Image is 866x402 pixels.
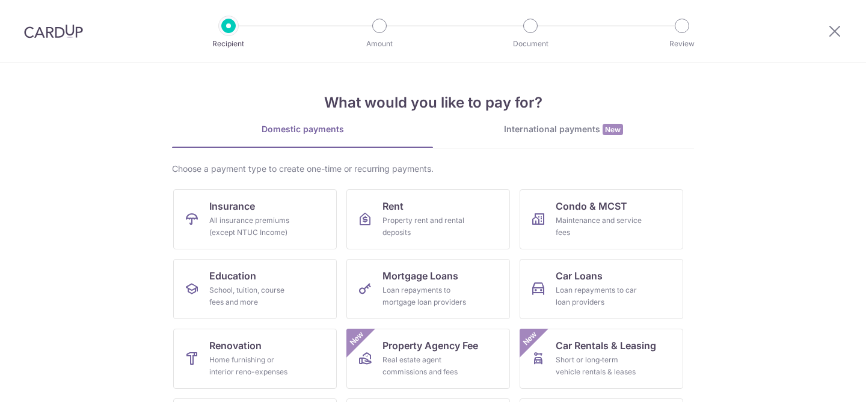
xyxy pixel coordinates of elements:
[382,354,469,378] div: Real estate agent commissions and fees
[520,329,683,389] a: Car Rentals & LeasingShort or long‑term vehicle rentals & leasesNew
[556,215,642,239] div: Maintenance and service fees
[486,38,575,50] p: Document
[382,284,469,308] div: Loan repayments to mortgage loan providers
[637,38,726,50] p: Review
[556,354,642,378] div: Short or long‑term vehicle rentals & leases
[433,123,694,136] div: International payments
[382,215,469,239] div: Property rent and rental deposits
[172,123,433,135] div: Domestic payments
[520,189,683,249] a: Condo & MCSTMaintenance and service fees
[209,354,296,378] div: Home furnishing or interior reno-expenses
[520,259,683,319] a: Car LoansLoan repayments to car loan providers
[209,269,256,283] span: Education
[335,38,424,50] p: Amount
[556,199,627,213] span: Condo & MCST
[382,269,458,283] span: Mortgage Loans
[556,284,642,308] div: Loan repayments to car loan providers
[520,329,540,349] span: New
[24,24,83,38] img: CardUp
[209,215,296,239] div: All insurance premiums (except NTUC Income)
[382,338,478,353] span: Property Agency Fee
[556,269,603,283] span: Car Loans
[788,366,854,396] iframe: Opens a widget where you can find more information
[209,338,262,353] span: Renovation
[347,329,367,349] span: New
[184,38,273,50] p: Recipient
[603,124,623,135] span: New
[556,338,656,353] span: Car Rentals & Leasing
[172,92,694,114] h4: What would you like to pay for?
[209,284,296,308] div: School, tuition, course fees and more
[172,163,694,175] div: Choose a payment type to create one-time or recurring payments.
[382,199,404,213] span: Rent
[346,259,510,319] a: Mortgage LoansLoan repayments to mortgage loan providers
[173,259,337,319] a: EducationSchool, tuition, course fees and more
[173,329,337,389] a: RenovationHome furnishing or interior reno-expenses
[346,189,510,249] a: RentProperty rent and rental deposits
[209,199,255,213] span: Insurance
[346,329,510,389] a: Property Agency FeeReal estate agent commissions and feesNew
[173,189,337,249] a: InsuranceAll insurance premiums (except NTUC Income)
